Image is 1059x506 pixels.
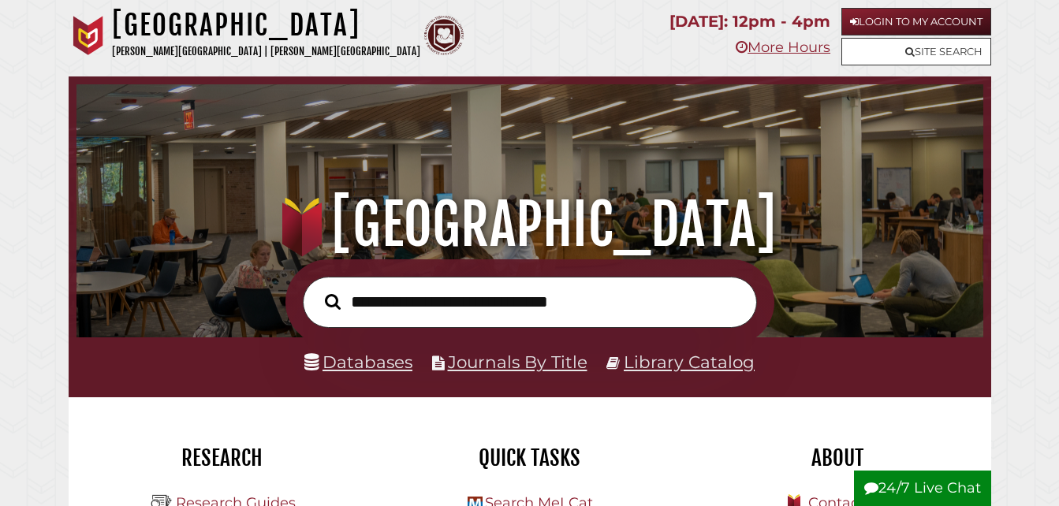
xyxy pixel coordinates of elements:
a: Site Search [841,38,991,65]
i: Search [325,293,341,310]
h1: [GEOGRAPHIC_DATA] [112,8,420,43]
a: Login to My Account [841,8,991,35]
button: Search [317,289,349,314]
a: Journals By Title [448,352,587,372]
p: [PERSON_NAME][GEOGRAPHIC_DATA] | [PERSON_NAME][GEOGRAPHIC_DATA] [112,43,420,61]
h2: Quick Tasks [388,445,672,471]
a: Library Catalog [624,352,755,372]
h1: [GEOGRAPHIC_DATA] [92,190,968,259]
a: More Hours [736,39,830,56]
img: Calvin University [69,16,108,55]
h2: Research [80,445,364,471]
p: [DATE]: 12pm - 4pm [669,8,830,35]
h2: About [695,445,979,471]
img: Calvin Theological Seminary [424,16,464,55]
a: Databases [304,352,412,372]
